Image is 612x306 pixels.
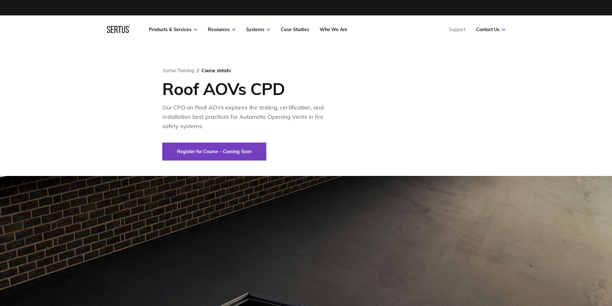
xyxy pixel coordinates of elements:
div: Our CPD on Roof AOVs explores the testing, certification, and installation best practices for Aut... [162,103,339,131]
a: Products & Services [149,27,197,32]
a: Case Studies [281,27,309,32]
a: Who We Are [320,27,347,32]
a: Resources [208,27,235,32]
a: Systems [246,27,270,32]
a: Contact Us [476,27,505,32]
a: Support [449,27,466,32]
a: Sertus Training [163,68,194,74]
a: Register for Course – Coming Soon [162,143,266,161]
h1: Roof AOVs CPD [162,80,285,98]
